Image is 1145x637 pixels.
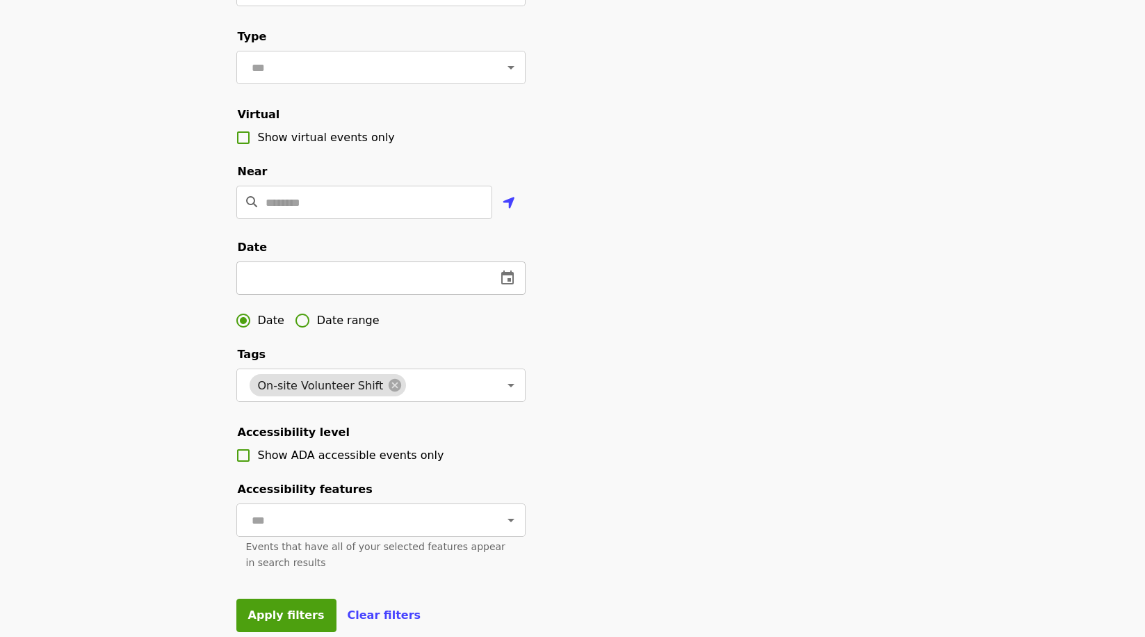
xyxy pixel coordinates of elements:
button: Open [501,510,521,530]
span: Apply filters [248,608,325,622]
i: location-arrow icon [503,195,515,211]
span: Accessibility features [238,483,373,496]
span: Show ADA accessible events only [258,449,444,462]
button: Clear filters [348,607,421,624]
i: search icon [246,195,257,209]
span: Type [238,30,267,43]
span: Date range [317,312,380,329]
button: change date [491,261,524,295]
button: Open [501,376,521,395]
div: On-site Volunteer Shift [250,374,407,396]
span: Events that have all of your selected features appear in search results [246,541,505,568]
button: Use my location [492,187,526,220]
span: Clear filters [348,608,421,622]
span: Date [258,312,284,329]
span: Near [238,165,268,178]
span: Date [238,241,268,254]
span: Accessibility level [238,426,350,439]
button: Apply filters [236,599,336,632]
span: Virtual [238,108,280,121]
span: Tags [238,348,266,361]
span: Show virtual events only [258,131,395,144]
input: Location [266,186,492,219]
button: Open [501,58,521,77]
span: On-site Volunteer Shift [250,379,392,392]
